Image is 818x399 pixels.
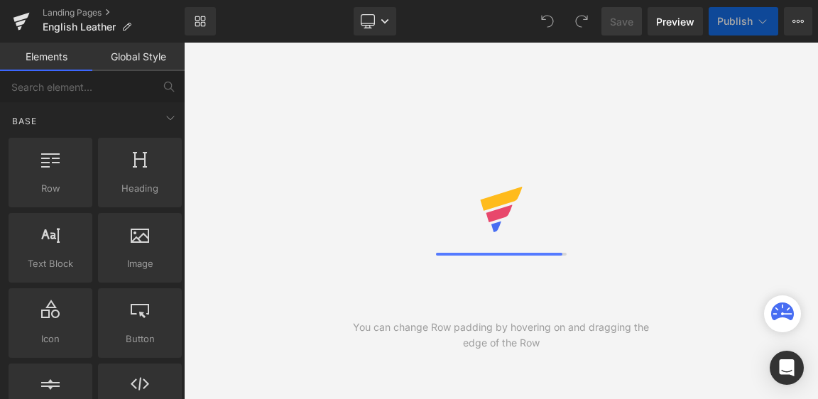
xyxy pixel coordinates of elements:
[13,256,88,271] span: Text Block
[43,21,116,33] span: English Leather
[717,16,753,27] span: Publish
[13,332,88,346] span: Icon
[770,351,804,385] div: Open Intercom Messenger
[610,14,633,29] span: Save
[709,7,778,35] button: Publish
[567,7,596,35] button: Redo
[342,319,660,351] div: You can change Row padding by hovering on and dragging the edge of the Row
[11,114,38,128] span: Base
[784,7,812,35] button: More
[92,43,185,71] a: Global Style
[533,7,562,35] button: Undo
[656,14,694,29] span: Preview
[185,7,216,35] a: New Library
[648,7,703,35] a: Preview
[102,332,178,346] span: Button
[43,7,185,18] a: Landing Pages
[102,256,178,271] span: Image
[13,181,88,196] span: Row
[102,181,178,196] span: Heading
